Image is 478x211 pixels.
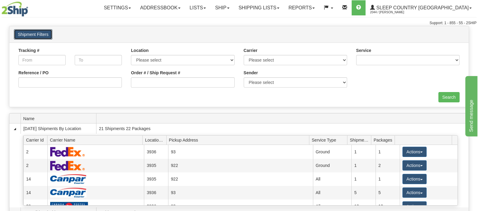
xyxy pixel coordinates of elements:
td: 3935 [144,159,168,172]
span: Shipments [350,135,371,145]
img: logo2044.jpg [2,2,28,17]
input: From [18,55,66,65]
button: Actions [402,147,427,157]
td: 3935 [144,172,168,186]
label: Order # / Ship Request # [131,70,180,76]
button: Shipment Filters [14,29,52,40]
button: Actions [402,187,427,198]
td: 1 [376,145,400,158]
span: Carrier Id [26,135,47,145]
td: [DATE] Shipments By Location [21,123,96,134]
iframe: chat widget [464,75,477,136]
td: 2 [376,159,400,172]
td: Ground [313,159,352,172]
span: 2044 / [PERSON_NAME] [370,9,415,15]
span: Carrier Name [50,135,142,145]
span: Location Id [145,135,166,145]
img: FedEx Express® [50,147,85,157]
td: 1 [376,172,400,186]
td: 2 [23,159,47,172]
td: 2 [23,145,47,158]
td: 93 [168,186,313,200]
div: Send message [5,4,56,11]
td: 3936 [144,145,168,158]
span: Packages [374,135,395,145]
a: Ship [210,0,234,15]
td: Ground [313,145,352,158]
td: 1 [351,172,376,186]
label: Sender [244,70,258,76]
td: 93 [168,145,313,158]
img: Canpar [50,188,86,197]
td: 1 [351,159,376,172]
a: Settings [99,0,135,15]
a: Sleep Country [GEOGRAPHIC_DATA] 2044 / [PERSON_NAME] [366,0,476,15]
a: Shipping lists [234,0,284,15]
td: 14 [23,172,47,186]
a: Lists [185,0,210,15]
span: Sleep Country [GEOGRAPHIC_DATA] [375,5,469,10]
input: To [75,55,122,65]
td: 922 [168,159,313,172]
button: Actions [402,174,427,184]
td: 14 [23,186,47,200]
label: Service [356,47,371,53]
td: All [313,172,352,186]
label: Tracking # [18,47,39,53]
td: 21 Shipments 22 Packages [96,123,469,134]
label: Location [131,47,148,53]
td: 1 [351,145,376,158]
td: 5 [351,186,376,200]
a: Reports [284,0,319,15]
span: Name [23,114,96,123]
span: Pickup Address [169,135,309,145]
input: Search [438,92,460,102]
label: Reference / PO [18,70,49,76]
img: Canpar [50,174,86,184]
td: All [313,186,352,200]
img: FedEx Express® [50,161,85,171]
a: Addressbook [135,0,185,15]
td: 3936 [144,186,168,200]
label: Carrier [244,47,258,53]
span: Service Type [312,135,347,145]
td: 5 [376,186,400,200]
button: Actions [402,160,427,171]
td: 922 [168,172,313,186]
a: Collapse [12,126,18,132]
div: Support: 1 - 855 - 55 - 2SHIP [2,21,476,26]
